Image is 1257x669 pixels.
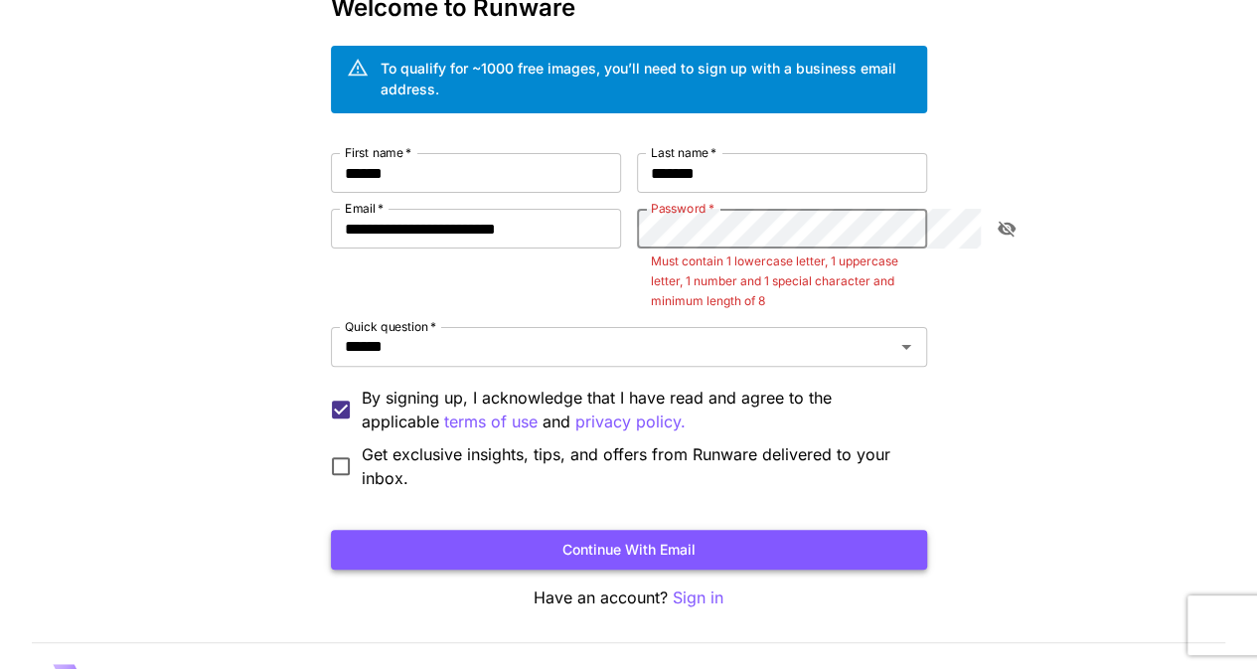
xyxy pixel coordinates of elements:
label: Email [345,200,384,217]
button: toggle password visibility [989,211,1024,247]
button: Continue with email [331,530,927,571]
div: To qualify for ~1000 free images, you’ll need to sign up with a business email address. [381,58,911,99]
button: Sign in [673,585,723,610]
p: Must contain 1 lowercase letter, 1 uppercase letter, 1 number and 1 special character and minimum... [651,251,913,311]
p: Have an account? [331,585,927,610]
p: privacy policy. [575,410,686,434]
label: Quick question [345,318,436,335]
label: Password [651,200,714,217]
button: Open [892,333,920,361]
p: By signing up, I acknowledge that I have read and agree to the applicable and [362,386,911,434]
label: First name [345,144,411,161]
label: Last name [651,144,716,161]
p: terms of use [444,410,538,434]
button: By signing up, I acknowledge that I have read and agree to the applicable terms of use and [575,410,686,434]
button: By signing up, I acknowledge that I have read and agree to the applicable and privacy policy. [444,410,538,434]
span: Get exclusive insights, tips, and offers from Runware delivered to your inbox. [362,442,911,490]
